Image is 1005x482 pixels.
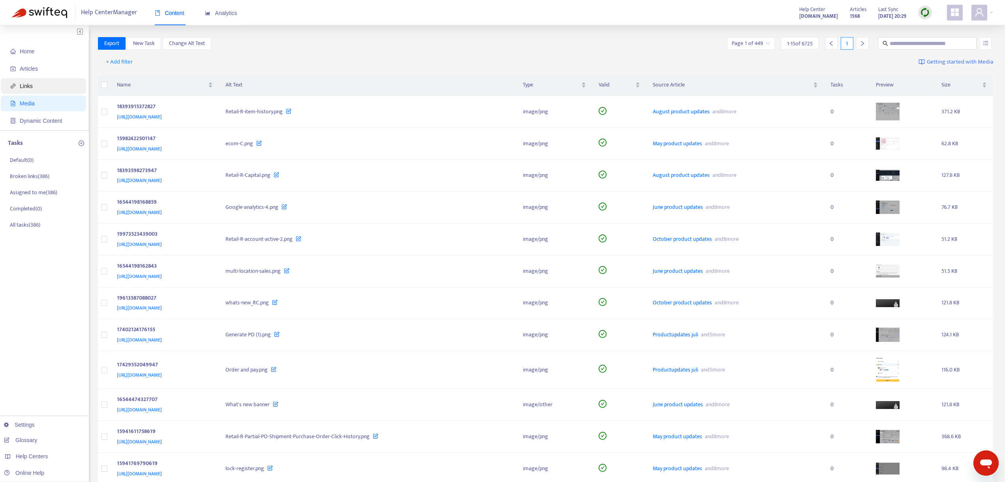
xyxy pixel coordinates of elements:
[599,234,607,242] span: check-circle
[16,453,48,459] span: Help Centers
[133,39,155,48] span: New Task
[712,298,739,307] span: and 8 more
[876,170,900,181] img: media-preview
[653,298,712,307] span: October product updates
[935,74,993,96] th: Size
[824,74,870,96] th: Tasks
[10,204,42,213] p: Completed ( 0 )
[117,272,162,280] span: [URL][DOMAIN_NAME]
[225,107,283,116] span: Retail-R-item-history.png
[117,102,210,113] div: 18393915372827
[876,401,900,409] img: media-preview
[828,41,834,46] span: left
[517,191,592,223] td: image/png
[10,101,16,106] span: file-image
[878,5,898,14] span: Last Sync
[517,74,592,96] th: Type
[830,139,863,148] div: 0
[653,330,698,339] span: Productupdates juli
[599,266,607,274] span: check-circle
[117,81,207,89] span: Name
[870,74,935,96] th: Preview
[702,432,729,441] span: and 8 more
[919,59,925,65] img: image-link
[653,81,812,89] span: Source Article
[20,118,62,124] span: Dynamic Content
[20,66,38,72] span: Articles
[10,172,49,180] p: Broken links ( 386 )
[599,81,634,89] span: Valid
[941,464,987,473] div: 98.4 KB
[117,240,162,248] span: [URL][DOMAIN_NAME]
[876,264,900,278] img: media-preview
[710,171,737,180] span: and 8 more
[517,287,592,319] td: image/png
[127,37,161,50] button: New Task
[876,430,900,443] img: media-preview
[10,156,34,164] p: Default ( 0 )
[219,74,516,96] th: Alt Text
[517,96,592,128] td: image/png
[941,81,981,89] span: Size
[517,389,592,421] td: image/other
[927,58,993,67] span: Getting started with Media
[830,235,863,244] div: 0
[205,10,237,16] span: Analytics
[878,12,906,21] strong: [DATE] 20:29
[4,470,44,476] a: Online Help
[81,5,137,20] span: Help Center Manager
[876,201,900,214] img: media-preview
[117,470,162,478] span: [URL][DOMAIN_NAME]
[117,459,210,469] div: 15941769790619
[517,421,592,453] td: image/png
[155,10,160,16] span: book
[941,432,987,441] div: 368.6 KB
[919,56,993,68] a: Getting started with Media
[876,233,900,246] img: media-preview
[117,134,210,144] div: 15982422501147
[225,400,270,409] span: What's new banner
[653,432,702,441] span: May product updates
[225,330,271,339] span: Generate PO (1).png
[117,336,162,344] span: [URL][DOMAIN_NAME]
[117,304,162,312] span: [URL][DOMAIN_NAME]
[876,299,900,307] img: media-preview
[10,118,16,124] span: container
[517,319,592,351] td: image/png
[653,234,712,244] span: October product updates
[830,267,863,276] div: 0
[20,100,35,107] span: Media
[841,37,853,50] div: 1
[653,171,710,180] span: August product updates
[523,81,580,89] span: Type
[941,267,987,276] div: 51.5 KB
[225,298,269,307] span: whats-new_RC.png
[702,139,729,148] span: and 8 more
[703,400,730,409] span: and 8 more
[876,463,900,474] img: media-preview
[10,221,40,229] p: All tasks ( 386 )
[941,139,987,148] div: 62.8 KB
[599,330,607,338] span: check-circle
[225,203,278,212] span: Google-analytics-4.png
[787,39,813,48] span: 1 - 15 of 6725
[710,107,737,116] span: and 8 more
[79,141,84,146] span: plus-circle
[941,330,987,339] div: 124.1 KB
[703,266,730,276] span: and 8 more
[117,166,210,176] div: 18393598273947
[4,437,37,443] a: Glossary
[712,234,739,244] span: and 8 more
[10,83,16,89] span: link
[12,7,67,18] img: Swifteq
[106,57,133,67] span: + Add filter
[117,208,162,216] span: [URL][DOMAIN_NAME]
[983,40,988,46] span: unordered-list
[941,400,987,409] div: 121.8 KB
[225,234,293,244] span: Retail-R-account-active-2.png
[117,262,210,272] div: 16544198162843
[8,139,23,148] p: Tasks
[169,39,205,48] span: Change Alt Text
[941,235,987,244] div: 51.2 KB
[10,66,16,71] span: account-book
